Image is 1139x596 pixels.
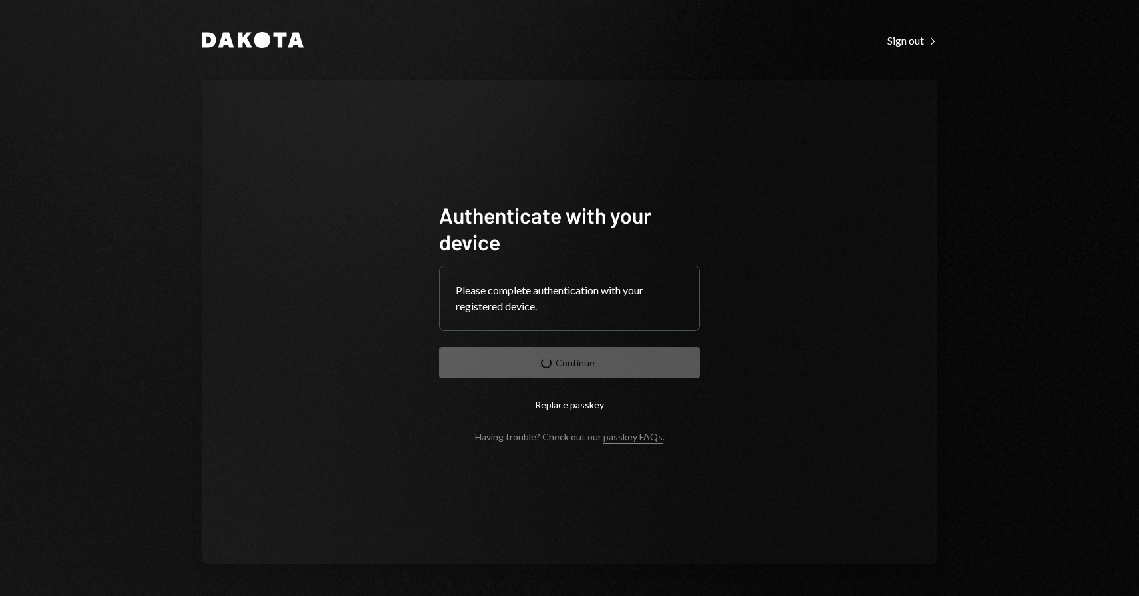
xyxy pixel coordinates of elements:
div: Please complete authentication with your registered device. [456,282,683,314]
div: Sign out [887,34,937,47]
h1: Authenticate with your device [439,202,700,255]
a: passkey FAQs [603,431,663,444]
button: Replace passkey [439,389,700,420]
a: Sign out [887,33,937,47]
div: Having trouble? Check out our . [475,431,665,442]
